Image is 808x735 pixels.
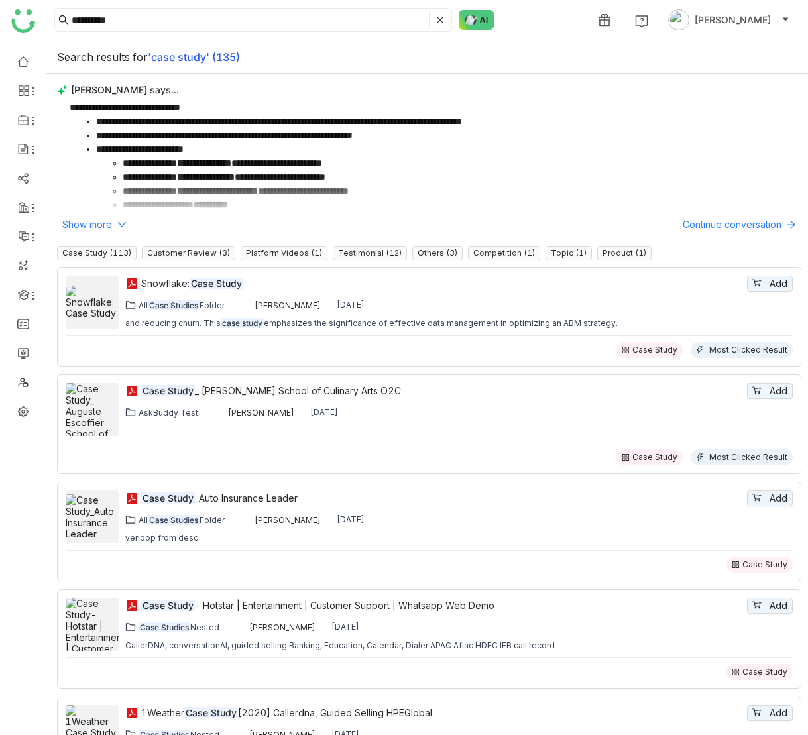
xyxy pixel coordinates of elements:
[770,384,787,398] span: Add
[139,622,219,632] div: Nested
[190,278,243,289] em: Case Study
[770,491,787,506] span: Add
[770,706,787,720] span: Add
[141,600,195,611] em: Case Study
[747,598,793,614] button: Add
[742,559,787,570] div: Case Study
[235,622,246,632] img: 619b7b4f13e9234403e7079e
[139,515,225,525] div: All Folder
[241,246,327,260] nz-tag: Platform Videos (1)
[125,384,139,398] img: pdf.svg
[770,276,787,291] span: Add
[747,383,793,399] button: Add
[139,300,225,310] div: All Folder
[331,622,359,632] div: [DATE]
[141,598,744,613] a: Case Study- Hotstar | Entertainment | Customer Support | Whatsapp Web Demo
[125,492,139,505] img: pdf.svg
[677,217,801,233] button: Continue conversation
[57,85,68,95] img: buddy-says
[632,345,677,355] div: Case Study
[632,452,677,463] div: Case Study
[125,640,555,651] div: CallerDNA, conversationAI, guided selling Banking, Education, Calendar, Dialer APAC Aflac HDFC IF...
[747,490,793,506] button: Add
[333,246,407,260] nz-tag: Testimonial (12)
[148,515,200,525] em: Case Studies
[241,300,251,310] img: 619b7b4f13e9234403e7079e
[668,9,689,30] img: avatar
[635,15,648,28] img: help.svg
[66,494,119,539] img: Case Study_Auto Insurance Leader
[125,707,139,720] img: pdf.svg
[125,318,618,329] div: and reducing churn. This emphasizes the significance of effective data management in optimizing a...
[148,50,240,64] b: 'case study' (135)
[665,9,792,30] button: [PERSON_NAME]
[141,385,195,396] em: Case Study
[11,9,35,33] img: logo
[214,407,225,418] img: 619b7b4f13e9234403e7079e
[337,300,365,310] div: [DATE]
[412,246,463,260] nz-tag: Others (3)
[255,300,321,310] div: [PERSON_NAME]
[747,705,793,721] button: Add
[141,491,744,506] div: _Auto Insurance Leader
[139,408,198,418] div: AskBuddy Test
[742,667,787,677] div: Case Study
[141,492,195,504] em: Case Study
[695,13,771,27] span: [PERSON_NAME]
[310,407,338,418] div: [DATE]
[249,622,316,632] div: [PERSON_NAME]
[221,318,264,328] em: case study
[141,706,744,720] a: 1WeatherCase Study[2020] Callerdna, Guided Selling HPEGlobal
[468,246,540,260] nz-tag: Competition (1)
[125,533,198,543] div: verloop from desc
[241,514,251,525] img: 645090ea6b2d153120ef2a28
[597,246,652,260] nz-tag: Product (1)
[66,598,119,688] img: Case Study- Hotstar | Entertainment | Customer Support | Whatsapp Web Demo
[125,599,139,612] img: pdf.svg
[747,276,793,292] button: Add
[141,706,744,720] div: 1Weather [2020] Callerdna, Guided Selling HPEGlobal
[62,217,112,232] span: Show more
[709,452,787,463] div: Most Clicked Result
[709,345,787,355] div: Most Clicked Result
[125,277,139,290] img: pdf.svg
[142,246,235,260] nz-tag: Customer Review (3)
[184,707,238,718] em: Case Study
[141,384,744,398] div: _ [PERSON_NAME] School of Culinary Arts O2C
[66,383,119,462] img: Case Study_ Auguste Escoffier School of Culinary Arts O2C
[546,246,592,260] nz-tag: Topic (1)
[139,622,190,632] em: Case Studies
[255,515,321,525] div: [PERSON_NAME]
[57,246,137,260] nz-tag: Case Study (113)
[141,276,744,291] div: Snowflake:
[148,300,200,310] em: Case Studies
[683,217,781,232] span: Continue conversation
[337,514,365,525] div: [DATE]
[141,276,744,291] a: Snowflake:Case Study
[57,84,801,95] div: [PERSON_NAME] says...
[770,598,787,613] span: Add
[141,598,744,613] div: - Hotstar | Entertainment | Customer Support | Whatsapp Web Demo
[228,408,294,418] div: [PERSON_NAME]
[66,286,119,319] img: Snowflake: Case Study
[459,10,494,30] img: ask-buddy-normal.svg
[57,217,132,233] button: Show more
[141,384,744,398] a: Case Study_ [PERSON_NAME] School of Culinary Arts O2C
[141,491,744,506] a: Case Study_Auto Insurance Leader
[57,50,148,64] span: Search results for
